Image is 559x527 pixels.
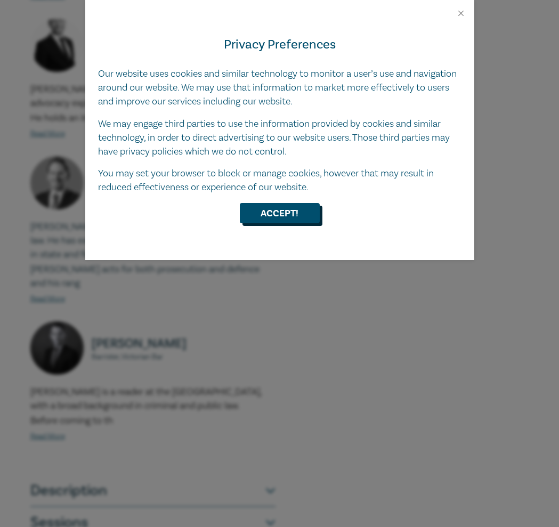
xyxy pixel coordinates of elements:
button: Accept! [240,203,320,223]
button: Close [456,9,466,18]
p: You may set your browser to block or manage cookies, however that may result in reduced effective... [98,167,461,194]
h4: Privacy Preferences [98,35,461,54]
p: Our website uses cookies and similar technology to monitor a user’s use and navigation around our... [98,67,461,109]
p: We may engage third parties to use the information provided by cookies and similar technology, in... [98,117,461,159]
